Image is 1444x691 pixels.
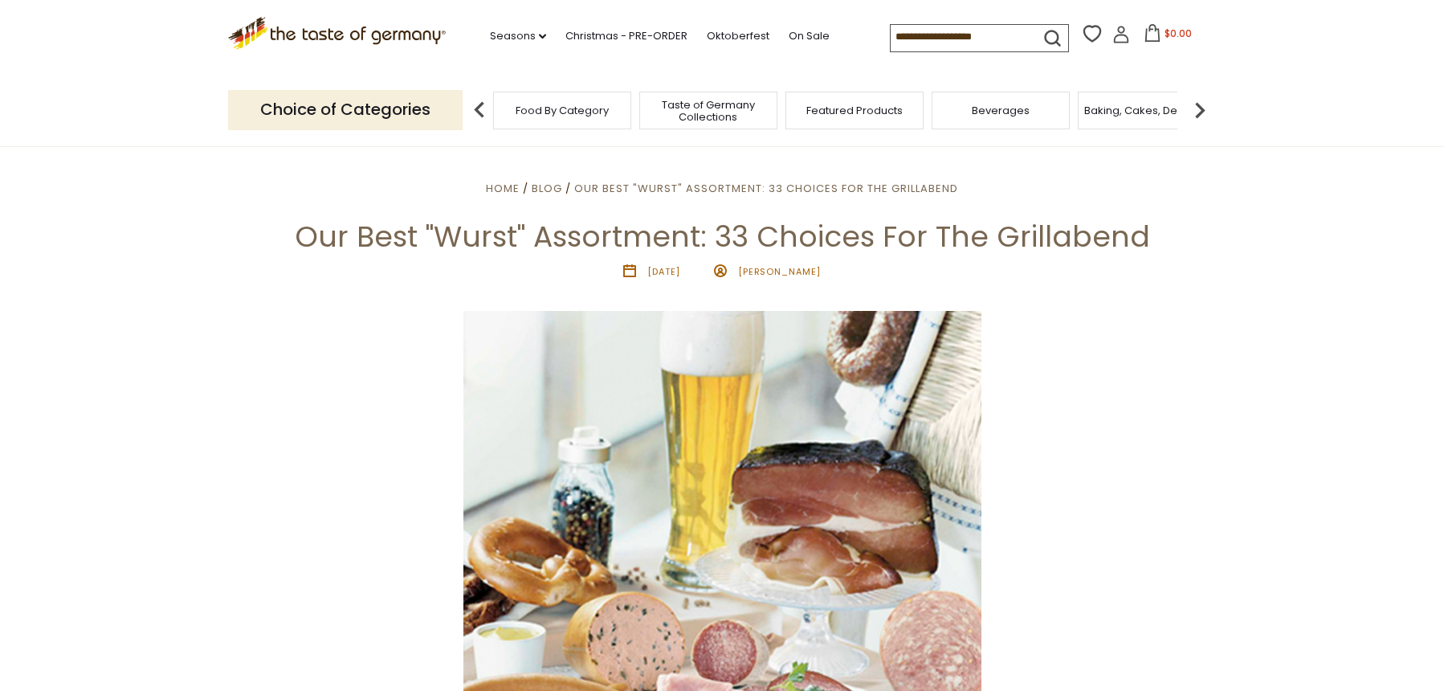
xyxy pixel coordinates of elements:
time: [DATE] [647,265,680,278]
a: Oktoberfest [707,27,769,45]
img: previous arrow [463,94,496,126]
img: next arrow [1184,94,1216,126]
a: Taste of Germany Collections [644,99,773,123]
span: $0.00 [1165,27,1192,40]
a: Our Best "Wurst" Assortment: 33 Choices For The Grillabend [574,181,958,196]
a: Baking, Cakes, Desserts [1084,104,1209,117]
a: Seasons [490,27,546,45]
a: Home [486,181,520,196]
a: Christmas - PRE-ORDER [565,27,687,45]
a: Beverages [972,104,1030,117]
h1: Our Best "Wurst" Assortment: 33 Choices For The Grillabend [50,219,1394,255]
a: Food By Category [516,104,609,117]
span: [PERSON_NAME] [738,265,822,278]
p: Choice of Categories [228,90,463,129]
a: Featured Products [806,104,903,117]
a: On Sale [789,27,830,45]
a: Blog [532,181,562,196]
button: $0.00 [1133,24,1201,48]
